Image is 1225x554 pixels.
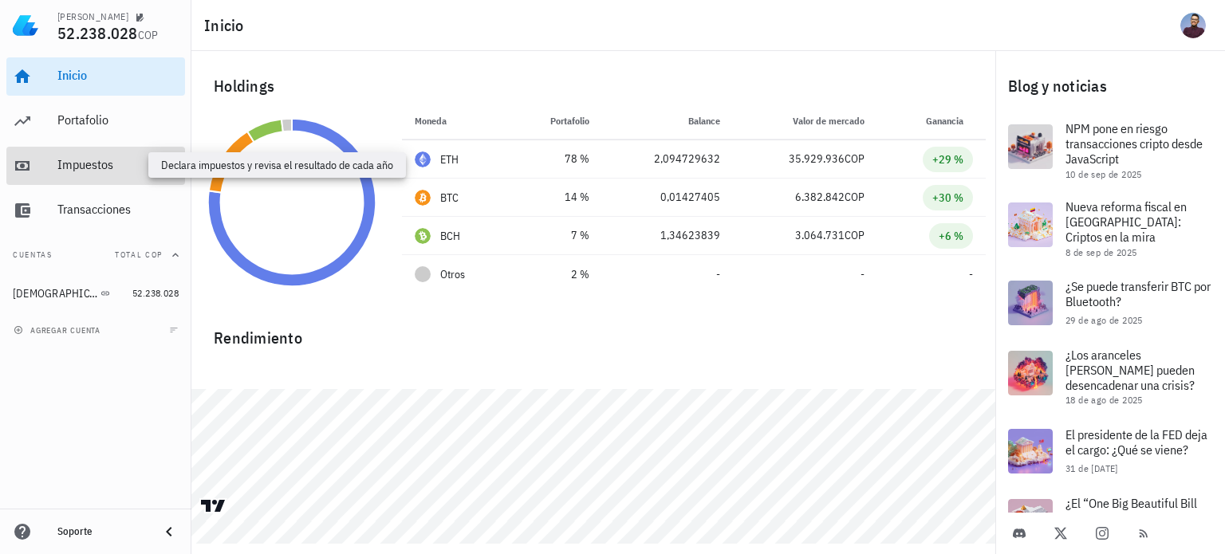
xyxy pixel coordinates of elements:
[201,312,986,351] div: Rendimiento
[6,102,185,140] a: Portafolio
[204,13,250,38] h1: Inicio
[995,268,1225,338] a: ¿Se puede transferir BTC por Bluetooth? 29 de ago de 2025
[602,102,733,140] th: Balance
[199,498,227,513] a: Charting by TradingView
[1065,462,1118,474] span: 31 de [DATE]
[995,61,1225,112] div: Blog y noticias
[415,228,431,244] div: BCH-icon
[1065,314,1143,326] span: 29 de ago de 2025
[615,227,720,244] div: 1,34623839
[1065,120,1203,167] span: NPM pone en riesgo transacciones cripto desde JavaScript
[415,190,431,206] div: BTC-icon
[845,228,865,242] span: COP
[57,10,128,23] div: [PERSON_NAME]
[17,325,100,336] span: agregar cuenta
[57,202,179,217] div: Transacciones
[995,416,1225,486] a: El presidente de la FED deja el cargo: ¿Qué se viene? 31 de [DATE]
[510,102,603,140] th: Portafolio
[615,151,720,167] div: 2,094729632
[13,287,97,301] div: [DEMOGRAPHIC_DATA]
[415,151,431,167] div: ETH-icon
[795,228,845,242] span: 3.064.731
[615,189,720,206] div: 0,01427405
[138,28,159,42] span: COP
[926,115,973,127] span: Ganancia
[523,189,590,206] div: 14 %
[716,267,720,281] span: -
[995,190,1225,268] a: Nueva reforma fiscal en [GEOGRAPHIC_DATA]: Criptos en la mira 8 de sep de 2025
[402,102,510,140] th: Moneda
[57,68,179,83] div: Inicio
[1065,278,1211,309] span: ¿Se puede transferir BTC por Bluetooth?
[932,190,963,206] div: +30 %
[6,236,185,274] button: CuentasTotal COP
[523,151,590,167] div: 78 %
[57,22,138,44] span: 52.238.028
[789,151,845,166] span: 35.929.936
[1065,246,1136,258] span: 8 de sep de 2025
[13,13,38,38] img: LedgiFi
[440,266,465,283] span: Otros
[57,525,147,538] div: Soporte
[6,57,185,96] a: Inicio
[939,228,963,244] div: +6 %
[733,102,877,140] th: Valor de mercado
[440,228,461,244] div: BCH
[6,191,185,230] a: Transacciones
[440,151,459,167] div: ETH
[1065,198,1187,245] span: Nueva reforma fiscal en [GEOGRAPHIC_DATA]: Criptos en la mira
[201,61,986,112] div: Holdings
[1065,168,1142,180] span: 10 de sep de 2025
[57,112,179,128] div: Portafolio
[995,112,1225,190] a: NPM pone en riesgo transacciones cripto desde JavaScript 10 de sep de 2025
[969,267,973,281] span: -
[523,227,590,244] div: 7 %
[440,190,459,206] div: BTC
[1065,426,1207,458] span: El presidente de la FED deja el cargo: ¿Qué se viene?
[845,190,865,204] span: COP
[1180,13,1206,38] div: avatar
[132,287,179,299] span: 52.238.028
[861,267,865,281] span: -
[1065,394,1143,406] span: 18 de ago de 2025
[115,249,163,260] span: Total COP
[795,190,845,204] span: 6.382.842
[932,151,963,167] div: +29 %
[995,338,1225,416] a: ¿Los aranceles [PERSON_NAME] pueden desencadenar una crisis? 18 de ago de 2025
[6,274,185,312] a: [DEMOGRAPHIC_DATA] 52.238.028
[10,322,108,338] button: agregar cuenta
[523,266,590,283] div: 2 %
[1065,347,1195,393] span: ¿Los aranceles [PERSON_NAME] pueden desencadenar una crisis?
[845,151,865,166] span: COP
[57,157,179,172] div: Impuestos
[6,147,185,185] a: Impuestos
